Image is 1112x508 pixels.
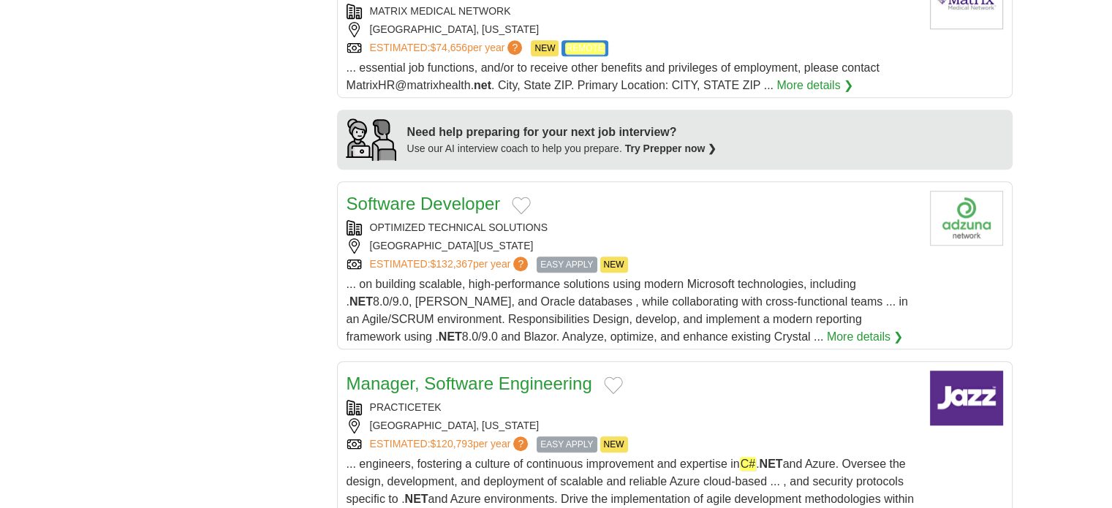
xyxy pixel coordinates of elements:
div: [GEOGRAPHIC_DATA], [US_STATE] [347,22,918,37]
span: ... essential job functions, and/or to receive other benefits and privileges of employment, pleas... [347,61,880,91]
div: OPTIMIZED TECHNICAL SOLUTIONS [347,220,918,235]
span: ... on building scalable, high-performance solutions using modern Microsoft technologies, includi... [347,278,908,343]
div: Use our AI interview coach to help you prepare. [407,141,717,156]
span: $74,656 [430,42,467,53]
span: NEW [600,257,628,273]
button: Add to favorite jobs [604,376,623,394]
span: $132,367 [430,258,472,270]
span: $120,793 [430,438,472,450]
a: Try Prepper now ❯ [625,143,717,154]
a: Software Developer [347,194,501,213]
span: ? [507,40,522,55]
a: More details ❯ [776,77,853,94]
strong: net [474,79,491,91]
div: [GEOGRAPHIC_DATA], [US_STATE] [347,418,918,433]
div: PRACTICETEK [347,400,918,415]
strong: NET [439,330,462,343]
img: Company logo [930,371,1003,425]
a: ESTIMATED:$74,656per year? [370,40,526,56]
a: ESTIMATED:$132,367per year? [370,257,532,273]
span: ? [513,257,528,271]
a: ESTIMATED:$120,793per year? [370,436,532,452]
strong: NET [405,493,428,505]
em: C# [740,457,756,471]
strong: NET [759,458,782,470]
em: REMOTE [565,42,604,54]
span: EASY APPLY [537,257,597,273]
div: [GEOGRAPHIC_DATA][US_STATE] [347,238,918,254]
a: More details ❯ [827,328,904,346]
strong: NET [349,295,373,308]
span: EASY APPLY [537,436,597,452]
div: Need help preparing for your next job interview? [407,124,717,141]
img: Company logo [930,191,1003,246]
a: Manager, Software Engineering [347,374,592,393]
span: ? [513,436,528,451]
a: MATRIX MEDICAL NETWORK [370,5,511,17]
span: NEW [531,40,559,56]
span: NEW [600,436,628,452]
button: Add to favorite jobs [512,197,531,214]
